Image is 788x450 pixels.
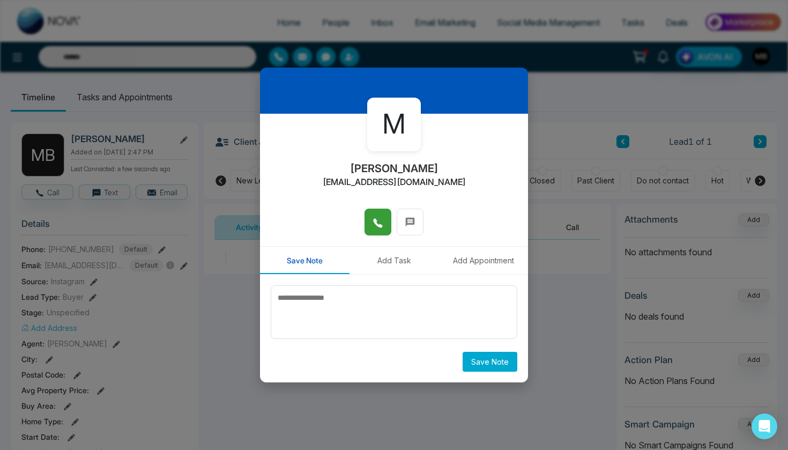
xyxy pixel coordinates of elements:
button: Save Note [260,247,350,274]
button: Save Note [463,352,517,372]
button: Add Appointment [438,247,528,274]
h2: [EMAIL_ADDRESS][DOMAIN_NAME] [323,177,466,187]
span: M [382,104,406,144]
button: Add Task [350,247,439,274]
div: Open Intercom Messenger [752,414,777,439]
h2: [PERSON_NAME] [350,162,438,175]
